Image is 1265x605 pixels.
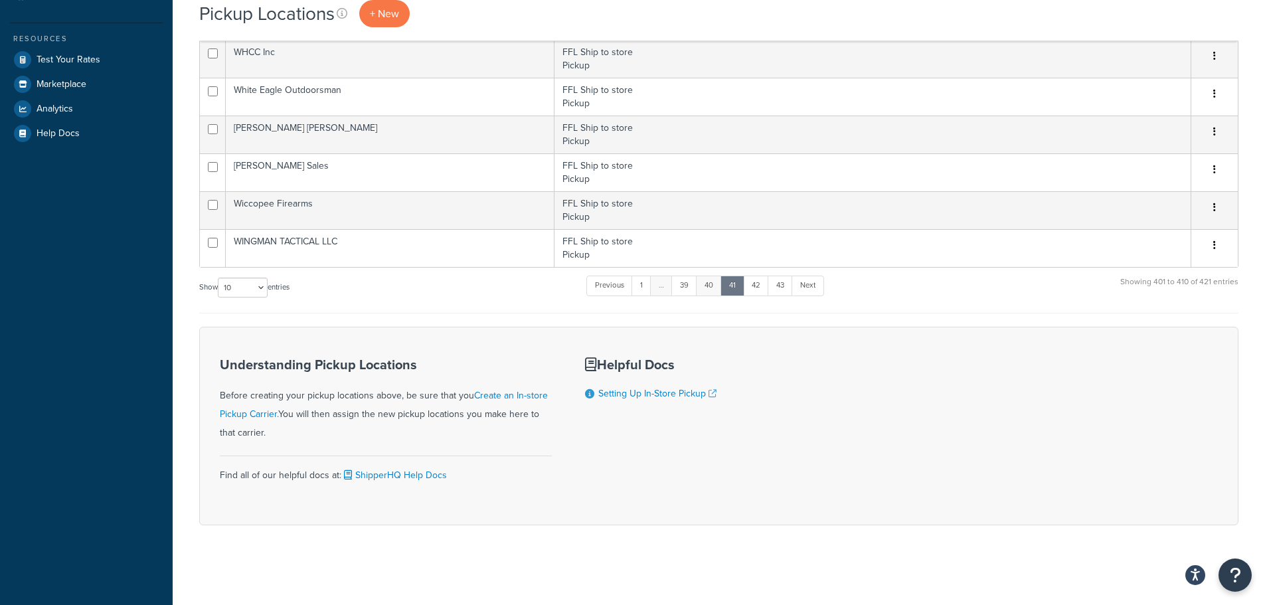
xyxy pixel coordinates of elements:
[199,278,290,298] label: Show entries
[554,40,1191,78] td: FFL Ship to store Pickup
[10,48,163,72] a: Test Your Rates
[10,33,163,44] div: Resources
[768,276,793,296] a: 43
[37,79,86,90] span: Marketplace
[554,191,1191,229] td: FFL Ship to store Pickup
[10,72,163,96] a: Marketplace
[220,357,552,372] h3: Understanding Pickup Locations
[226,40,554,78] td: WHCC Inc
[10,122,163,145] a: Help Docs
[226,153,554,191] td: [PERSON_NAME] Sales
[720,276,744,296] a: 41
[554,229,1191,267] td: FFL Ship to store Pickup
[554,153,1191,191] td: FFL Ship to store Pickup
[341,468,447,482] a: ShipperHQ Help Docs
[370,6,399,21] span: + New
[671,276,697,296] a: 39
[632,276,651,296] a: 1
[598,387,717,400] a: Setting Up In-Store Pickup
[37,104,73,115] span: Analytics
[37,128,80,139] span: Help Docs
[1219,559,1252,592] button: Open Resource Center
[792,276,824,296] a: Next
[10,97,163,121] a: Analytics
[218,278,268,298] select: Showentries
[585,357,731,372] h3: Helpful Docs
[220,456,552,485] div: Find all of our helpful docs at:
[199,1,335,27] h1: Pickup Locations
[554,78,1191,116] td: FFL Ship to store Pickup
[554,116,1191,153] td: FFL Ship to store Pickup
[226,78,554,116] td: White Eagle Outdoorsman
[226,191,554,229] td: Wiccopee Firearms
[586,276,633,296] a: Previous
[220,357,552,442] div: Before creating your pickup locations above, be sure that you You will then assign the new pickup...
[1120,274,1238,303] div: Showing 401 to 410 of 421 entries
[743,276,769,296] a: 42
[696,276,722,296] a: 40
[37,54,100,66] span: Test Your Rates
[226,229,554,267] td: WINGMAN TACTICAL LLC
[650,276,673,296] a: …
[226,116,554,153] td: [PERSON_NAME] [PERSON_NAME]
